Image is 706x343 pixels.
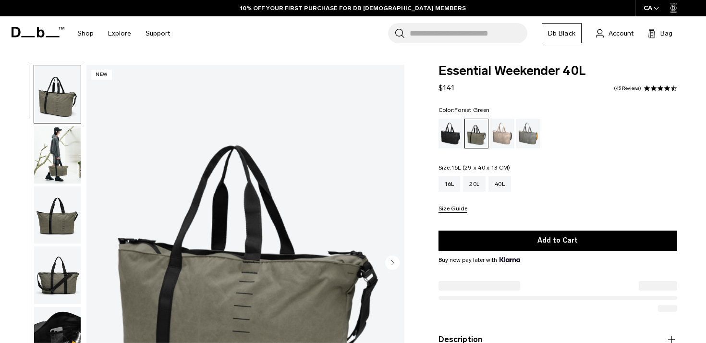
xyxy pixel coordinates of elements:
a: Account [596,27,633,39]
a: 45 reviews [614,86,641,91]
a: Forest Green [464,119,488,148]
img: Essential Weekender 40L Forest Green [34,65,81,123]
a: Fogbow Beige [490,119,514,148]
img: Essential Weekender 40L Forest Green [34,246,81,304]
a: 40L [488,176,511,192]
a: Explore [108,16,131,50]
button: Essential Weekender 40L Forest Green [34,125,81,184]
button: Next slide [385,255,400,271]
a: Black Out [438,119,463,148]
a: Sand Grey [516,119,540,148]
img: Essential Weekender 40L Forest Green [34,186,81,244]
p: New [91,70,112,80]
a: 10% OFF YOUR FIRST PURCHASE FOR DB [DEMOGRAPHIC_DATA] MEMBERS [240,4,466,12]
nav: Main Navigation [70,16,177,50]
a: Support [146,16,170,50]
legend: Size: [438,165,511,171]
a: 16L [438,176,461,192]
span: Forest Green [454,107,489,113]
span: $141 [438,83,455,92]
span: 16L (29 x 40 x 13 CM) [451,164,510,171]
span: Buy now pay later with [438,256,520,264]
img: {"height" => 20, "alt" => "Klarna"} [499,257,520,262]
span: Account [609,28,633,38]
img: Essential Weekender 40L Forest Green [34,126,81,184]
a: 20L [463,176,486,192]
legend: Color: [438,107,490,113]
button: Size Guide [438,206,467,213]
button: Add to Cart [438,231,677,251]
a: Db Black [542,23,582,43]
span: Bag [660,28,672,38]
span: Essential Weekender 40L [438,65,677,77]
a: Shop [77,16,94,50]
button: Bag [648,27,672,39]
